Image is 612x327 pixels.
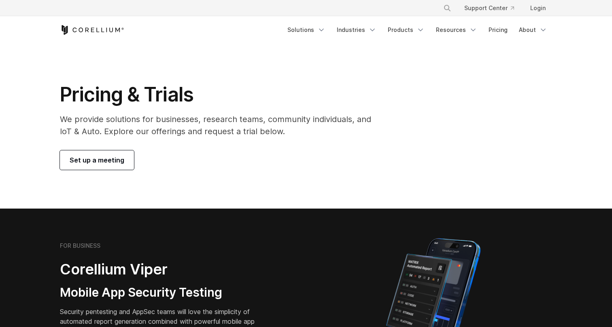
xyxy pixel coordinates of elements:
[283,23,552,37] div: Navigation Menu
[60,150,134,170] a: Set up a meeting
[431,23,482,37] a: Resources
[383,23,429,37] a: Products
[60,242,100,249] h6: FOR BUSINESS
[514,23,552,37] a: About
[60,82,382,107] h1: Pricing & Trials
[60,113,382,137] p: We provide solutions for businesses, research teams, community individuals, and IoT & Auto. Explo...
[60,285,267,300] h3: Mobile App Security Testing
[524,1,552,15] a: Login
[332,23,381,37] a: Industries
[60,25,124,35] a: Corellium Home
[433,1,552,15] div: Navigation Menu
[60,260,267,278] h2: Corellium Viper
[283,23,330,37] a: Solutions
[70,155,124,165] span: Set up a meeting
[440,1,455,15] button: Search
[458,1,521,15] a: Support Center
[484,23,512,37] a: Pricing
